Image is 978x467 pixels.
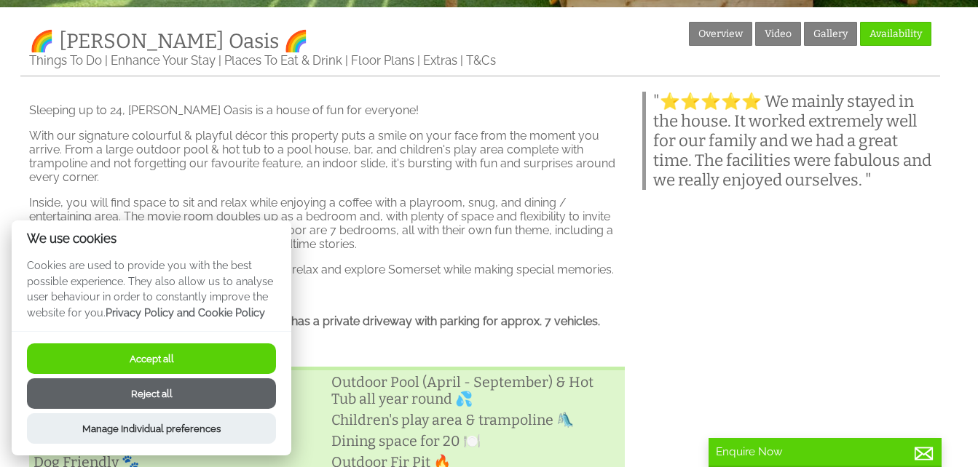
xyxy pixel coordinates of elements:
button: Reject all [27,378,276,409]
strong: Parking - [PERSON_NAME][GEOGRAPHIC_DATA] has a private driveway with parking for approx. 7 vehicles. [29,314,600,328]
h2: We use cookies [12,232,291,246]
a: Floor Plans [351,53,414,68]
p: Inside, you will find space to sit and relax while enjoying a coffee with a playroom, snug, and d... [29,196,625,251]
a: Availability [860,22,931,46]
a: Privacy Policy and Cookie Policy [106,306,265,319]
p: It really is the perfect property to come together, relax and explore Somerset while making speci... [29,263,625,276]
a: Enhance Your Stay [111,53,216,68]
a: Places To Eat & Drink [224,53,342,68]
a: Video [755,22,801,46]
button: Accept all [27,343,276,374]
a: Things To Do [29,53,102,68]
a: Overview [689,22,752,46]
p: Cookies are used to provide you with the best possible experience. They also allow us to analyse ... [12,258,291,331]
p: Sleeping up to 24, [PERSON_NAME] Oasis is a house of fun for everyone! [29,103,625,117]
a: 🌈 [PERSON_NAME] Oasis 🌈 [29,29,309,53]
li: Outdoor Pool (April - September) & Hot Tub all year round 💦 [327,372,625,410]
a: Extras [423,53,457,68]
a: T&Cs [466,53,496,68]
h5: *Please note travel cots are not supplied [29,342,625,352]
blockquote: "⭐⭐⭐⭐⭐ We mainly stayed in the house. It worked extremely well for our family and we had a great ... [642,92,931,190]
li: Children's play area & trampoline 🛝 [327,410,625,431]
a: Gallery [804,22,857,46]
button: Manage Individual preferences [27,413,276,444]
p: With our signature colourful & playful décor this property puts a smile on your face from the mom... [29,129,625,184]
li: Dining space for 20 🍽️ [327,431,625,452]
p: Enquire Now [716,445,934,458]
